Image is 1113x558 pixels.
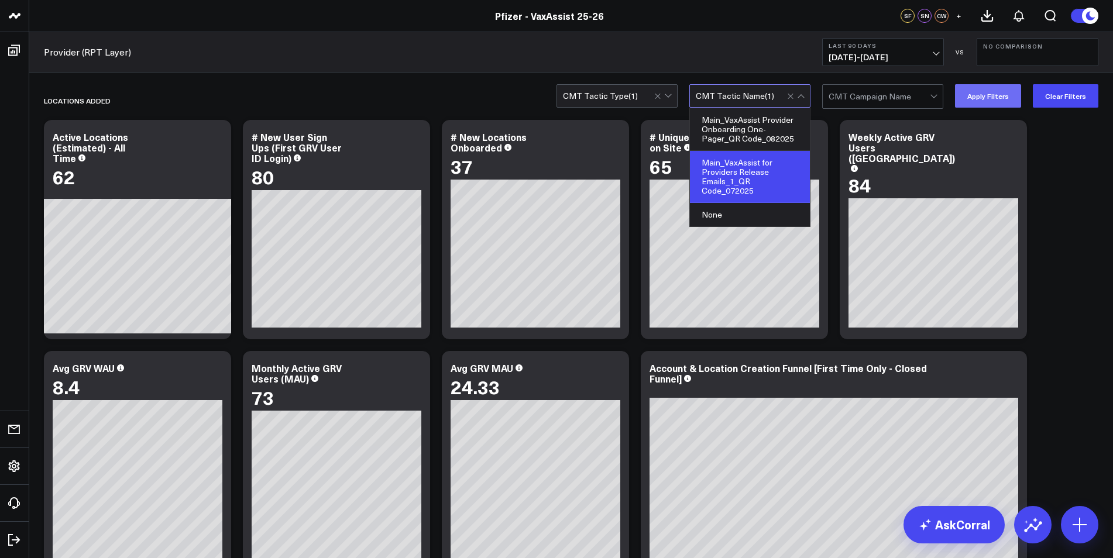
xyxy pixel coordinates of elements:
div: Active Locations (Estimated) - All Time [53,130,128,164]
div: Main_VaxAssist Provider Onboarding One-Pager_QR Code_082025 [690,108,810,151]
div: Locations Added [44,87,111,114]
button: Apply Filters [955,84,1021,108]
a: Provider (RPT Layer) [44,46,131,58]
a: Pfizer - VaxAssist 25-26 [495,9,604,22]
div: Avg GRV MAU [451,361,513,374]
div: # New User Sign Ups (First GRV User ID Login) [252,130,342,164]
div: CMT Tactic Name ( 1 ) [696,91,774,101]
div: Account & Location Creation Funnel [First Time Only - Closed Funnel] [650,361,927,385]
div: Main_VaxAssist for Providers Release Emails_1_QR Code_072025 [690,151,810,203]
div: 37 [451,156,473,177]
div: 24.33 [451,376,500,397]
b: No Comparison [983,43,1092,50]
span: [DATE] - [DATE] [829,53,937,62]
div: CW [935,9,949,23]
b: Last 90 Days [829,42,937,49]
div: 80 [252,166,274,187]
div: 65 [650,156,672,177]
span: + [956,12,961,20]
div: # New Locations Onboarded [451,130,527,154]
button: Clear Filters [1033,84,1098,108]
div: SF [901,9,915,23]
div: None [690,203,810,226]
button: No Comparison [977,38,1098,66]
button: Last 90 Days[DATE]-[DATE] [822,38,944,66]
div: CMT Tactic Type ( 1 ) [563,91,638,101]
div: Monthly Active GRV Users (MAU) [252,361,342,385]
div: Weekly Active GRV Users ([GEOGRAPHIC_DATA]) [849,130,955,164]
div: 84 [849,174,871,195]
div: Avg GRV WAU [53,361,115,374]
div: # Unique GRV Users on Site [650,130,740,154]
button: + [951,9,966,23]
div: 73 [252,387,274,408]
a: AskCorral [904,506,1005,543]
div: SN [918,9,932,23]
div: VS [950,49,971,56]
div: 8.4 [53,376,80,397]
div: 62 [53,166,75,187]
